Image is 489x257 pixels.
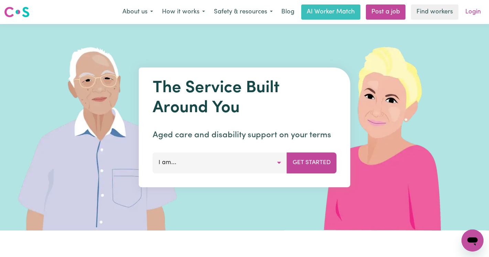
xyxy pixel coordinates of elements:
[366,4,405,20] a: Post a job
[153,152,287,173] button: I am...
[209,5,277,19] button: Safety & resources
[461,229,483,251] iframe: Button to launch messaging window
[4,4,30,20] a: Careseekers logo
[287,152,337,173] button: Get Started
[301,4,360,20] a: AI Worker Match
[4,6,30,18] img: Careseekers logo
[153,78,337,118] h1: The Service Built Around You
[118,5,157,19] button: About us
[411,4,458,20] a: Find workers
[277,4,298,20] a: Blog
[461,4,485,20] a: Login
[153,129,337,141] p: Aged care and disability support on your terms
[157,5,209,19] button: How it works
